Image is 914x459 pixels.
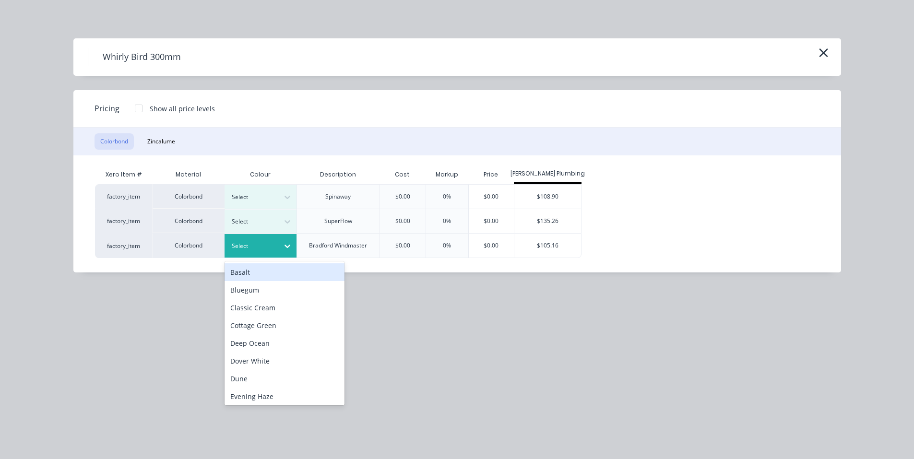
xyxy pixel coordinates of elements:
div: Dover White [225,352,344,370]
div: Basalt [225,263,344,281]
div: $0.00 [395,217,410,225]
div: Colorbond [153,233,225,258]
div: $0.00 [469,234,514,258]
div: $105.16 [514,234,581,258]
div: $0.00 [469,185,514,209]
div: Show all price levels [150,104,215,114]
div: Bradford Windmaster [309,241,367,250]
div: Description [312,163,364,187]
div: factory_item [95,233,153,258]
div: Material [153,165,225,184]
div: 0% [443,217,451,225]
div: [PERSON_NAME] Plumbing [514,169,582,178]
div: Colour [225,165,297,184]
div: Cottage Green [225,317,344,334]
div: 0% [443,192,451,201]
h4: Whirly Bird 300mm [88,48,195,66]
button: Colorbond [95,133,134,150]
div: Bluegum [225,281,344,299]
div: factory_item [95,184,153,209]
div: Dune [225,370,344,388]
div: Spinaway [325,192,351,201]
div: Cost [380,165,426,184]
div: factory_item [95,209,153,233]
div: Price [468,165,514,184]
div: $108.90 [514,185,581,209]
div: $135.26 [514,209,581,233]
div: Markup [426,165,468,184]
div: Colorbond [153,209,225,233]
div: Deep Ocean [225,334,344,352]
div: SuperFlow [324,217,352,225]
span: Pricing [95,103,119,114]
div: Xero Item # [95,165,153,184]
div: $0.00 [395,192,410,201]
div: $0.00 [469,209,514,233]
div: Classic Cream [225,299,344,317]
div: Colorbond [153,184,225,209]
div: $0.00 [395,241,410,250]
div: Evening Haze [225,388,344,405]
div: 0% [443,241,451,250]
button: Zincalume [142,133,181,150]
